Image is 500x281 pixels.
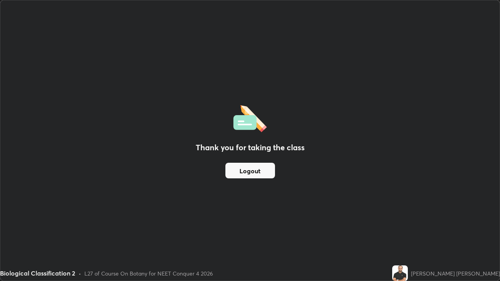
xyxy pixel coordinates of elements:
[79,269,81,277] div: •
[411,269,500,277] div: [PERSON_NAME] [PERSON_NAME]
[225,163,275,178] button: Logout
[392,265,408,281] img: 0288c81ecca544f6b86d0d2edef7c4db.jpg
[84,269,213,277] div: L27 of Course On Botany for NEET Conquer 4 2026
[233,103,267,132] img: offlineFeedback.1438e8b3.svg
[196,142,305,153] h2: Thank you for taking the class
